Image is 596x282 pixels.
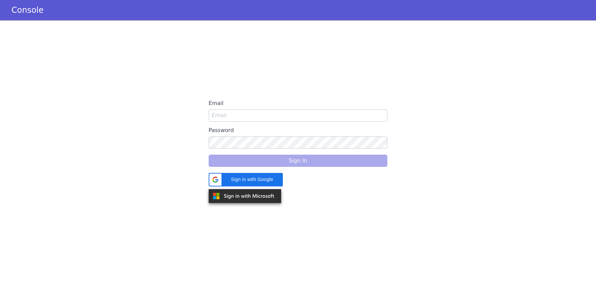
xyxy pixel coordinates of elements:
div: Sign in with Google [209,173,283,186]
input: Email [209,109,387,122]
img: azure.svg [209,189,281,203]
a: Console [3,5,52,15]
label: Email [209,97,387,109]
label: Password [209,124,387,136]
span: Sign in with Google [226,176,279,183]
